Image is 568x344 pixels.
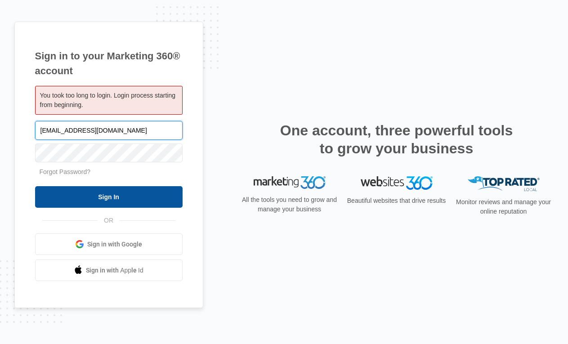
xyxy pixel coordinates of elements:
[98,216,120,225] span: OR
[35,121,183,140] input: Email
[87,240,142,249] span: Sign in with Google
[453,197,554,216] p: Monitor reviews and manage your online reputation
[468,176,540,191] img: Top Rated Local
[40,168,91,175] a: Forgot Password?
[254,176,326,189] img: Marketing 360
[40,92,175,108] span: You took too long to login. Login process starting from beginning.
[346,196,447,206] p: Beautiful websites that drive results
[86,266,143,275] span: Sign in with Apple Id
[361,176,433,189] img: Websites 360
[239,195,340,214] p: All the tools you need to grow and manage your business
[35,233,183,255] a: Sign in with Google
[35,49,183,78] h1: Sign in to your Marketing 360® account
[35,186,183,208] input: Sign In
[35,259,183,281] a: Sign in with Apple Id
[277,121,516,157] h2: One account, three powerful tools to grow your business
